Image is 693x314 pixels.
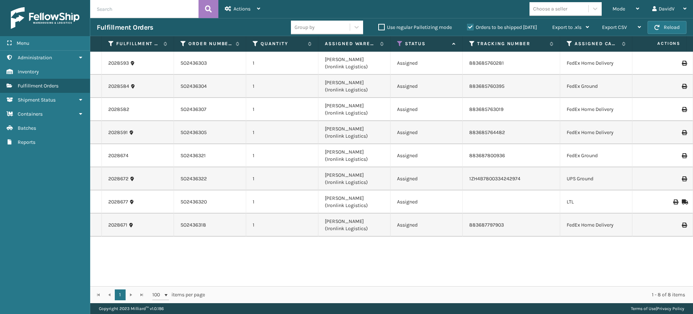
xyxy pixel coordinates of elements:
label: Orders to be shipped [DATE] [467,24,537,30]
td: SO2436307 [174,98,246,121]
span: Batches [18,125,36,131]
td: SO2436304 [174,75,246,98]
a: Terms of Use [631,306,656,311]
span: Export to .xls [552,24,581,30]
label: Tracking Number [477,40,546,47]
a: 883685760281 [469,60,504,66]
td: 1 [246,121,318,144]
td: FedEx Home Delivery [560,121,632,144]
td: 1 [246,75,318,98]
a: 883687800936 [469,152,505,159]
td: Assigned [391,190,463,214]
img: logo [11,7,79,29]
td: [PERSON_NAME] (Ironlink Logistics) [318,52,391,75]
span: Export CSV [602,24,627,30]
label: Use regular Palletizing mode [378,24,452,30]
td: UPS Ground [560,167,632,190]
td: [PERSON_NAME] (Ironlink Logistics) [318,167,391,190]
td: 1 [246,98,318,121]
a: 2028674 [108,152,128,159]
span: Mode [613,6,625,12]
td: 1 [246,144,318,167]
td: SO2436322 [174,167,246,190]
td: Assigned [391,121,463,144]
td: Assigned [391,214,463,237]
p: Copyright 2023 Milliard™ v 1.0.186 [99,303,164,314]
td: Assigned [391,75,463,98]
i: Mark as Shipped [682,199,686,205]
h3: Fulfillment Orders [97,23,153,32]
td: SO2436321 [174,144,246,167]
div: 1 - 8 of 8 items [215,291,685,298]
span: Actions [234,6,250,12]
td: 1 [246,52,318,75]
i: Print Label [682,176,686,181]
a: 2028677 [108,198,128,206]
label: Quantity [261,40,304,47]
a: 2028671 [108,221,127,229]
td: Assigned [391,167,463,190]
td: FedEx Ground [560,75,632,98]
span: Administration [18,55,52,61]
td: FedEx Home Delivery [560,98,632,121]
label: Fulfillment Order Id [116,40,160,47]
td: [PERSON_NAME] (Ironlink Logistics) [318,190,391,214]
i: Print Label [682,107,686,112]
a: 1 [115,289,126,300]
span: Inventory [18,69,39,75]
label: Assigned Carrier Service [575,40,618,47]
td: FedEx Ground [560,144,632,167]
td: [PERSON_NAME] (Ironlink Logistics) [318,121,391,144]
span: items per page [152,289,205,300]
div: Group by [295,23,315,31]
i: Print Label [682,61,686,66]
td: FedEx Home Delivery [560,214,632,237]
span: Actions [635,38,685,50]
span: 100 [152,291,163,298]
td: SO2436318 [174,214,246,237]
td: LTL [560,190,632,214]
td: SO2436303 [174,52,246,75]
i: Print Label [682,223,686,228]
td: Assigned [391,98,463,121]
label: Order Number [188,40,232,47]
a: 2028582 [108,106,129,113]
a: 883685764482 [469,129,505,136]
td: SO2436320 [174,190,246,214]
span: Menu [17,40,29,46]
i: Print Label [682,130,686,135]
td: 1 [246,190,318,214]
a: 2028593 [108,60,129,67]
td: [PERSON_NAME] (Ironlink Logistics) [318,144,391,167]
i: Print Label [682,84,686,89]
td: [PERSON_NAME] (Ironlink Logistics) [318,98,391,121]
div: | [631,303,684,314]
label: Assigned Warehouse [325,40,376,47]
a: Privacy Policy [657,306,684,311]
td: [PERSON_NAME] (Ironlink Logistics) [318,214,391,237]
a: 1ZH4B7800334242974 [469,176,520,182]
td: [PERSON_NAME] (Ironlink Logistics) [318,75,391,98]
a: 2028591 [108,129,128,136]
a: 2028584 [108,83,129,90]
td: 1 [246,167,318,190]
td: Assigned [391,52,463,75]
span: Containers [18,111,43,117]
td: SO2436305 [174,121,246,144]
i: Print BOL [673,199,677,205]
span: Fulfillment Orders [18,83,58,89]
div: Choose a seller [533,5,567,13]
span: Shipment Status [18,97,56,103]
i: Print Label [682,153,686,158]
td: FedEx Home Delivery [560,52,632,75]
td: 1 [246,214,318,237]
a: 2028672 [108,175,128,182]
span: Reports [18,139,35,145]
a: 883685760395 [469,83,505,89]
button: Reload [648,21,687,34]
a: 883685763019 [469,106,504,112]
a: 883687797903 [469,222,504,228]
td: Assigned [391,144,463,167]
label: Status [405,40,449,47]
